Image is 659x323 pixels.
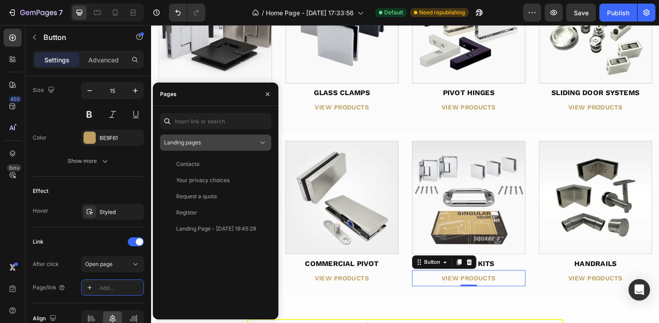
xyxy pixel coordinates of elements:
[88,55,119,65] p: Advanced
[566,4,596,22] button: Save
[85,261,113,267] span: Open page
[176,160,199,168] div: Contacto
[442,83,499,93] div: VIEW PRODUCTS
[607,8,629,17] div: Publish
[308,263,365,274] div: VIEW PRODUCTS
[142,65,262,79] div: GLASS CLAMPS
[574,9,589,17] span: Save
[419,9,465,17] span: Need republishing
[8,246,128,260] div: BARN DOOR SYSTEMS
[297,79,376,96] a: VIEW PRODUCTS
[100,284,142,292] div: Add...
[176,225,256,233] div: Landing Page - [DATE] 19:45:29
[160,90,177,98] div: Pages
[44,55,69,65] p: Settings
[262,8,264,17] span: /
[169,4,205,22] div: Undo/Redo
[151,25,659,323] iframe: Design area
[100,208,142,216] div: Styled
[176,176,230,184] div: Your privacy choices
[173,83,230,93] div: VIEW PRODUCTS
[33,260,59,268] div: After click
[8,123,128,243] img: [object Object]
[43,32,120,43] p: Button
[142,246,262,260] div: COMMERCIAL PIVOT
[33,84,56,96] div: Size
[81,256,144,272] button: Open page
[276,65,396,79] div: Pivot hinges
[176,209,197,217] div: Register
[28,260,107,277] a: VIEW PRODUCTS
[287,247,308,255] div: Button
[142,123,262,243] img: [object Object]
[7,164,22,171] div: Beta
[160,113,271,129] input: Insert link or search
[68,157,109,166] div: Show more
[173,263,230,274] div: VIEW PRODUCTS
[33,187,48,195] div: Effect
[33,207,48,215] div: Hover
[411,123,531,243] img: [object Object]
[162,260,241,277] a: VIEW PRODUCTS
[4,4,67,22] button: 7
[266,8,354,17] span: Home Page - [DATE] 17:33:56
[33,238,43,246] div: Link
[629,279,650,301] div: Open Intercom Messenger
[59,7,63,18] p: 7
[33,153,144,169] button: Show more
[39,94,96,104] div: VIEW PRODUCTS
[162,79,241,96] a: VIEW PRODUCTS
[100,134,142,142] div: BE9F61
[297,260,376,277] button: VIEW PRODUCTS
[431,79,510,96] a: VIEW PRODUCTS
[33,134,47,142] div: Color
[308,83,365,93] div: VIEW PRODUCTS
[28,90,107,108] a: VIEW PRODUCTS
[276,123,396,243] img: [object Object]
[9,96,22,103] div: 450
[599,4,637,22] button: Publish
[164,139,201,146] span: Landing pages
[33,284,65,292] div: Page/link
[411,246,531,260] div: HANDRAILS
[442,263,499,274] div: VIEW PRODUCTS
[39,263,96,274] div: VIEW PRODUCTS
[8,65,128,90] div: SHOWER DOOR [PERSON_NAME]
[431,260,510,277] button: VIEW PRODUCTS
[411,65,531,79] div: SLIDING DOOR SYSTEMS
[384,9,403,17] span: Default
[176,192,217,201] div: Request a quote
[160,135,271,151] button: Landing pages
